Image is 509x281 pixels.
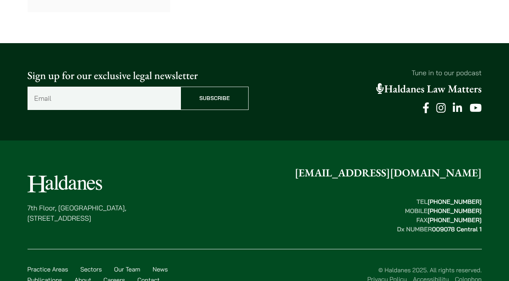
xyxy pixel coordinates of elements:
img: Logo of Haldanes [28,175,102,192]
p: Tune in to our podcast [261,68,482,78]
mark: 009078 Central 1 [432,225,481,233]
mark: [PHONE_NUMBER] [428,207,482,215]
a: Haldanes Law Matters [376,82,482,96]
mark: [PHONE_NUMBER] [428,216,482,224]
a: Practice Areas [28,265,68,273]
mark: [PHONE_NUMBER] [428,198,482,205]
a: Our Team [114,265,140,273]
a: [EMAIL_ADDRESS][DOMAIN_NAME] [295,166,482,180]
input: Email [28,87,181,110]
strong: TEL MOBILE FAX Dx NUMBER [397,198,481,233]
a: News [153,265,168,273]
p: Sign up for our exclusive legal newsletter [28,68,249,84]
a: Sectors [80,265,102,273]
p: 7th Floor, [GEOGRAPHIC_DATA], [STREET_ADDRESS] [28,203,127,223]
input: Subscribe [181,87,249,110]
